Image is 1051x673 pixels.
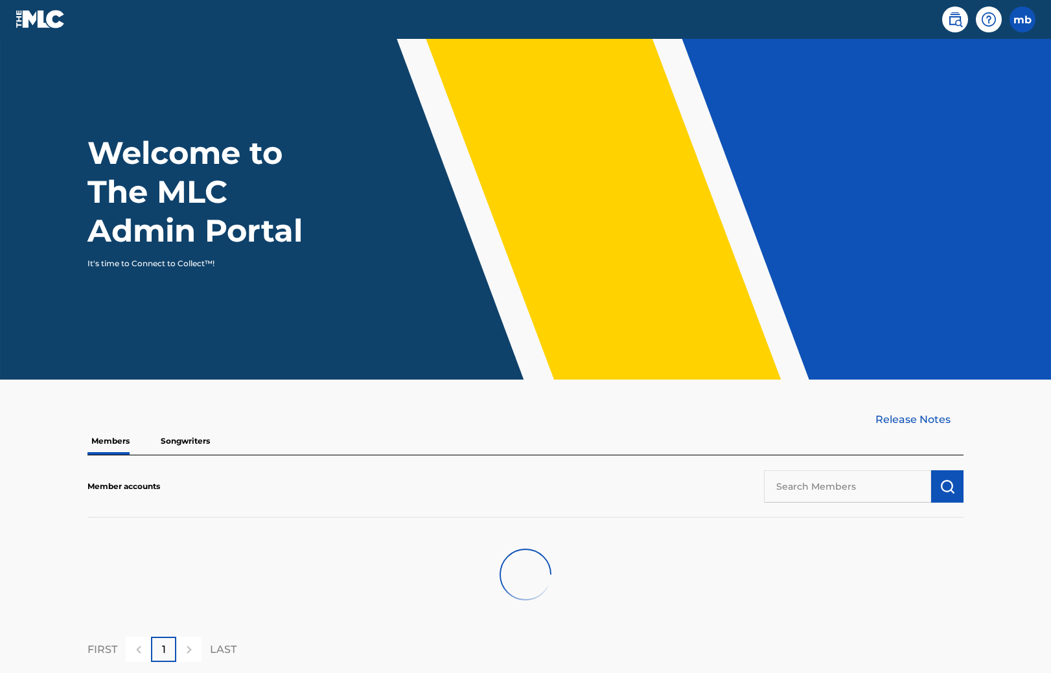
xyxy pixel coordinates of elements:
a: Release Notes [875,412,964,428]
img: search [947,12,963,27]
a: Public Search [942,6,968,32]
p: Members [87,428,133,455]
p: Songwriters [157,428,214,455]
p: Member accounts [87,481,160,492]
input: Search Members [764,470,931,503]
img: help [981,12,997,27]
img: preloader [500,549,551,600]
img: MLC Logo [16,10,65,29]
p: It's time to Connect to Collect™! [87,258,312,269]
div: User Menu [1010,6,1035,32]
div: Help [976,6,1002,32]
h1: Welcome to The MLC Admin Portal [87,133,330,250]
img: Search Works [940,479,955,494]
p: 1 [162,642,166,657]
p: LAST [210,642,237,657]
p: FIRST [87,642,117,657]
